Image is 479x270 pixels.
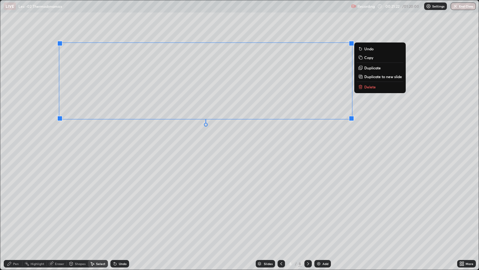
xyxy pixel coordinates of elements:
img: add-slide-button [316,261,321,266]
p: Undo [364,46,374,51]
button: Delete [357,83,403,91]
div: 8 [298,261,302,267]
p: Copy [364,55,373,60]
button: Duplicate [357,64,403,72]
button: Duplicate to new slide [357,73,403,80]
div: Select [96,262,105,265]
div: More [466,262,473,265]
button: End Class [451,2,476,10]
p: Duplicate [364,65,381,70]
p: Delete [364,84,376,89]
p: Lec -02 Thermodynamics [18,4,62,9]
button: Copy [357,54,403,61]
div: 8 [288,262,294,266]
img: recording.375f2c34.svg [351,4,356,9]
p: Recording [357,4,375,9]
img: end-class-cross [453,4,458,9]
div: Add [322,262,328,265]
div: Highlight [31,262,44,265]
div: Shapes [75,262,85,265]
div: Slides [264,262,273,265]
div: Eraser [55,262,64,265]
div: Undo [119,262,127,265]
button: Undo [357,45,403,52]
div: / [295,262,297,266]
p: Duplicate to new slide [364,74,402,79]
div: Pen [13,262,19,265]
img: class-settings-icons [426,4,431,9]
p: LIVE [6,4,14,9]
p: Settings [432,5,444,8]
